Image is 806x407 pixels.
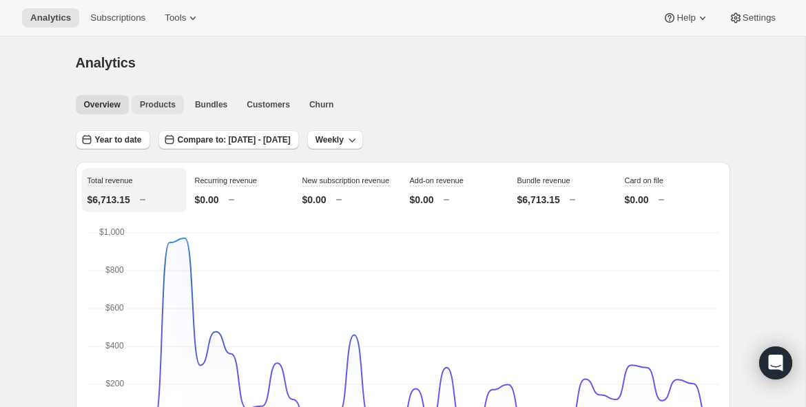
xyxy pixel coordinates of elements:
button: Year to date [76,130,150,149]
p: $0.00 [302,193,327,207]
p: $0.00 [410,193,434,207]
button: Tools [156,8,208,28]
button: Weekly [307,130,363,149]
text: $200 [105,379,124,388]
span: Help [676,12,695,23]
span: Analytics [76,55,136,70]
span: Weekly [316,134,344,145]
p: $6,713.15 [87,193,130,207]
span: Analytics [30,12,71,23]
span: Customers [247,99,290,110]
button: Analytics [22,8,79,28]
span: Compare to: [DATE] - [DATE] [178,134,291,145]
span: Overview [84,99,121,110]
span: Products [140,99,176,110]
text: $1,000 [99,227,125,237]
div: Open Intercom Messenger [759,346,792,379]
p: $0.00 [195,193,219,207]
text: $400 [105,341,123,351]
span: Bundle revenue [517,176,570,185]
p: $0.00 [625,193,649,207]
span: Year to date [95,134,142,145]
span: Tools [165,12,186,23]
span: Bundles [195,99,227,110]
text: $800 [105,265,124,275]
span: Recurring revenue [195,176,258,185]
span: Settings [743,12,776,23]
span: Card on file [625,176,663,185]
button: Compare to: [DATE] - [DATE] [158,130,299,149]
span: Total revenue [87,176,133,185]
span: Subscriptions [90,12,145,23]
button: Subscriptions [82,8,154,28]
span: Add-on revenue [410,176,464,185]
span: Churn [309,99,333,110]
button: Help [654,8,717,28]
span: New subscription revenue [302,176,390,185]
button: Settings [721,8,784,28]
p: $6,713.15 [517,193,560,207]
text: $600 [105,303,124,313]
